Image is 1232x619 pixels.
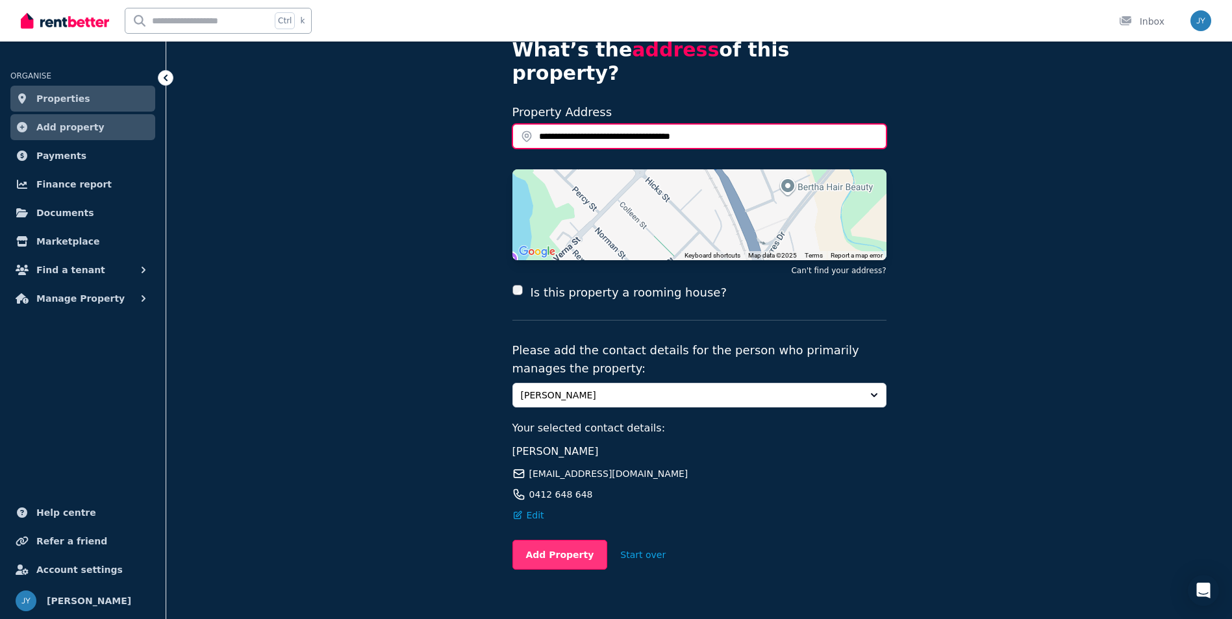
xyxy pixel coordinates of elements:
[10,528,155,554] a: Refer a friend
[791,265,886,276] button: Can't find your address?
[512,383,886,407] button: [PERSON_NAME]
[47,593,131,609] span: [PERSON_NAME]
[512,445,599,457] span: [PERSON_NAME]
[10,71,51,80] span: ORGANISE
[36,205,94,221] span: Documents
[10,171,155,197] a: Finance report
[36,148,86,164] span: Payments
[512,105,612,119] label: Property Address
[748,252,797,259] span: Map data ©2025
[36,234,99,249] span: Marketplace
[10,500,155,526] a: Help centre
[10,557,155,583] a: Account settings
[516,243,559,260] img: Google
[36,262,105,278] span: Find a tenant
[36,291,125,306] span: Manage Property
[529,467,688,480] span: [EMAIL_ADDRESS][DOMAIN_NAME]
[516,243,559,260] a: Open this area in Google Maps (opens a new window)
[1188,575,1219,606] div: Open Intercom Messenger
[521,389,860,402] span: [PERSON_NAME]
[512,540,608,570] button: Add Property
[21,11,109,30] img: RentBetter
[10,114,155,140] a: Add property
[1119,15,1164,28] div: Inbox
[1190,10,1211,31] img: JENNY YE
[10,143,155,169] a: Payments
[685,251,740,260] button: Keyboard shortcuts
[512,341,886,378] p: Please add the contact details for the person who primarily manages the property:
[36,562,123,577] span: Account settings
[10,257,155,283] button: Find a tenant
[36,505,96,520] span: Help centre
[36,176,112,192] span: Finance report
[36,119,105,135] span: Add property
[300,16,305,26] span: k
[805,252,823,259] a: Terms (opens in new tab)
[16,590,36,611] img: JENNY YE
[607,540,679,569] button: Start over
[527,509,544,522] span: Edit
[512,509,544,522] button: Edit
[10,285,155,311] button: Manage Property
[10,86,155,112] a: Properties
[512,38,886,85] h4: What’s the of this property?
[36,91,90,106] span: Properties
[831,252,883,259] a: Report a map error
[632,38,719,61] span: address
[36,533,107,549] span: Refer a friend
[10,200,155,226] a: Documents
[275,12,295,29] span: Ctrl
[529,488,593,501] span: 0412 648 648
[531,284,727,302] label: Is this property a rooming house?
[10,228,155,254] a: Marketplace
[512,420,886,436] p: Your selected contact details:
